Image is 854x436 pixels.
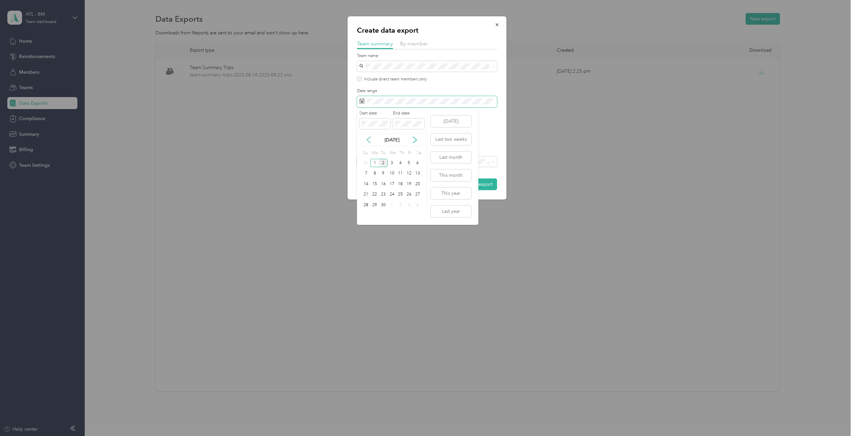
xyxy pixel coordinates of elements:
[413,169,422,178] div: 13
[405,169,413,178] div: 12
[413,190,422,199] div: 27
[431,205,471,217] button: Last year
[362,76,427,82] label: Include direct team members only
[380,148,386,158] div: Tu
[431,151,471,163] button: Last month
[357,26,497,35] p: Create data export
[413,180,422,188] div: 20
[357,53,497,59] label: Team name
[413,159,422,167] div: 6
[431,169,471,181] button: This month
[370,180,379,188] div: 15
[431,133,471,145] button: Last two weeks
[405,159,413,167] div: 5
[379,201,388,209] div: 30
[379,159,388,167] div: 2
[431,187,471,199] button: This year
[400,40,428,47] span: By member
[393,110,424,116] label: End date
[389,148,396,158] div: We
[357,40,393,47] span: Team summary
[396,169,405,178] div: 11
[388,169,396,178] div: 10
[370,148,378,158] div: Mo
[362,148,368,158] div: Su
[388,159,396,167] div: 3
[405,201,413,209] div: 3
[817,399,854,436] iframe: Everlance-gr Chat Button Frame
[379,190,388,199] div: 23
[362,180,371,188] div: 14
[416,148,422,158] div: Sa
[379,169,388,178] div: 9
[362,169,371,178] div: 7
[388,201,396,209] div: 1
[396,190,405,199] div: 25
[370,201,379,209] div: 29
[378,136,406,143] p: [DATE]
[370,190,379,199] div: 22
[388,190,396,199] div: 24
[357,88,497,94] label: Date range
[407,148,413,158] div: Fr
[362,159,371,167] div: 31
[431,115,471,127] button: [DATE]
[362,190,371,199] div: 21
[388,180,396,188] div: 17
[396,180,405,188] div: 18
[379,180,388,188] div: 16
[359,110,391,116] label: Start date
[370,169,379,178] div: 8
[396,201,405,209] div: 2
[405,190,413,199] div: 26
[405,180,413,188] div: 19
[413,201,422,209] div: 4
[370,159,379,167] div: 1
[398,148,405,158] div: Th
[396,159,405,167] div: 4
[362,201,371,209] div: 28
